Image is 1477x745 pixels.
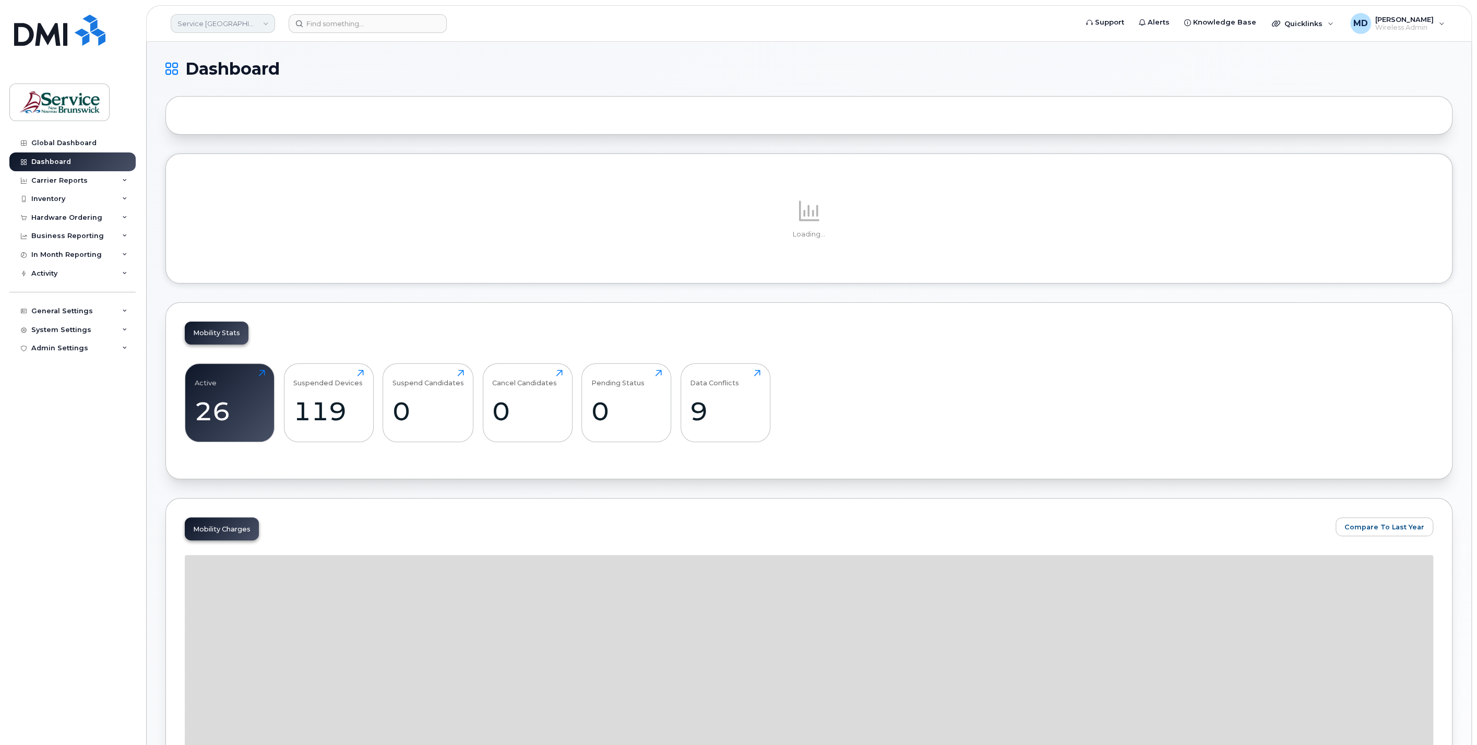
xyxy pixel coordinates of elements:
div: 26 [195,396,265,427]
div: Data Conflicts [690,370,739,387]
div: Suspend Candidates [392,370,464,387]
button: Compare To Last Year [1336,517,1433,536]
div: Suspended Devices [293,370,363,387]
a: Cancel Candidates0 [492,370,563,436]
a: Data Conflicts9 [690,370,760,436]
p: Loading... [185,230,1433,239]
div: 119 [293,396,364,427]
div: 9 [690,396,760,427]
div: Pending Status [591,370,645,387]
a: Suspend Candidates0 [392,370,464,436]
div: 0 [591,396,662,427]
div: 0 [392,396,464,427]
div: Active [195,370,217,387]
div: 0 [492,396,563,427]
a: Suspended Devices119 [293,370,364,436]
div: Cancel Candidates [492,370,557,387]
a: Pending Status0 [591,370,662,436]
a: Active26 [195,370,265,436]
span: Dashboard [185,61,280,77]
span: Compare To Last Year [1344,522,1424,532]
